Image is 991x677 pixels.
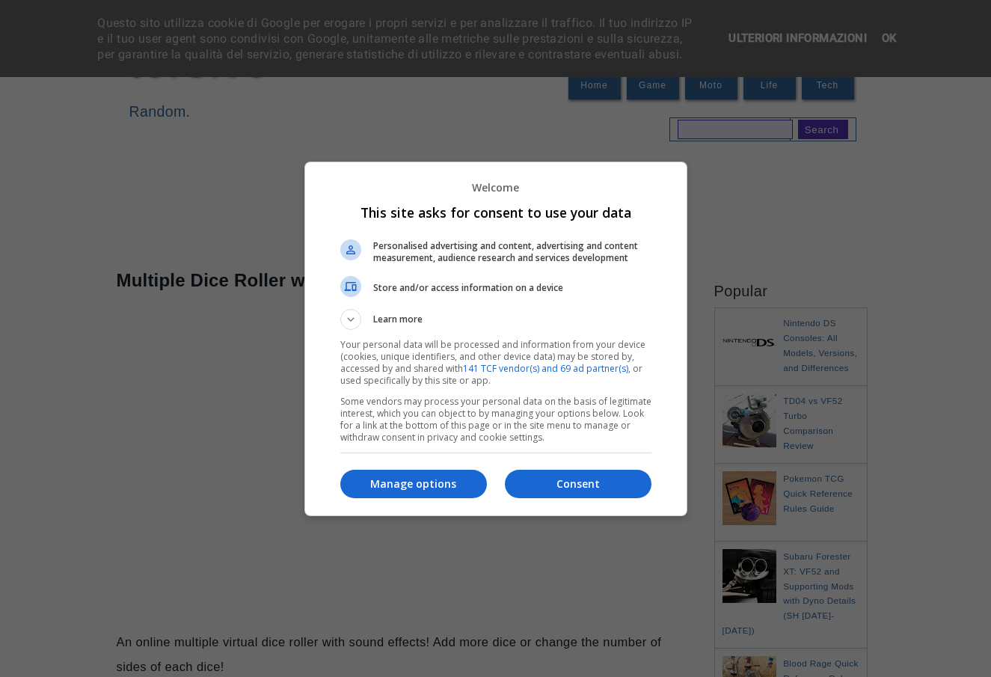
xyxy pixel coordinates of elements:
[340,180,651,194] p: Welcome
[340,309,651,330] button: Learn more
[373,282,651,294] span: Store and/or access information on a device
[340,470,487,498] button: Manage options
[340,339,651,387] p: Your personal data will be processed and information from your device (cookies, unique identifier...
[463,362,628,375] a: 141 TCF vendor(s) and 69 ad partner(s)
[373,240,651,264] span: Personalised advertising and content, advertising and content measurement, audience research and ...
[505,470,651,498] button: Consent
[340,477,487,491] p: Manage options
[304,162,687,516] div: This site asks for consent to use your data
[373,313,423,330] span: Learn more
[340,203,651,221] h1: This site asks for consent to use your data
[505,477,651,491] p: Consent
[340,396,651,444] p: Some vendors may process your personal data on the basis of legitimate interest, which you can ob...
